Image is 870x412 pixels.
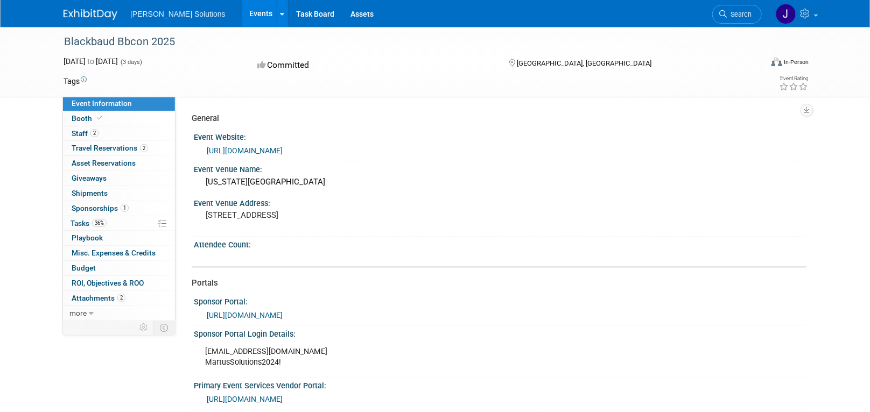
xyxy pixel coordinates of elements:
a: Staff2 [63,126,175,141]
span: Misc. Expenses & Credits [72,248,156,257]
a: Event Information [63,96,175,111]
div: Sponsor Portal: [194,294,806,307]
a: Budget [63,261,175,275]
a: Sponsorships1 [63,201,175,216]
span: [PERSON_NAME] Solutions [130,10,226,18]
span: ROI, Objectives & ROO [72,279,144,287]
span: Search [727,10,752,18]
div: General [192,113,798,124]
span: Budget [72,264,96,272]
a: Giveaways [63,171,175,186]
span: Staff [72,129,99,138]
span: Booth [72,114,104,123]
span: Giveaways [72,174,107,182]
a: Tasks36% [63,216,175,231]
td: Tags [64,76,87,87]
span: (3 days) [120,59,142,66]
a: ROI, Objectives & ROO [63,276,175,290]
i: Booth reservation complete [97,115,102,121]
span: 2 [117,294,125,302]
span: Event Information [72,99,132,108]
a: [URL][DOMAIN_NAME] [207,146,283,155]
div: Event Rating [780,76,809,81]
span: Shipments [72,189,108,197]
img: Jadie Gamble [776,4,796,24]
div: [EMAIL_ADDRESS][DOMAIN_NAME] MartusSolutions2024! [198,341,687,373]
span: Tasks [71,219,107,228]
span: to [86,57,96,66]
div: Sponsor Portal Login Details: [194,326,806,339]
a: Playbook [63,231,175,245]
a: Travel Reservations2 [63,141,175,155]
span: 1 [121,204,129,212]
a: Booth [63,111,175,126]
div: Primary Event Services Vendor Portal: [194,378,806,391]
span: Asset Reservations [72,159,136,167]
a: Search [712,5,762,24]
a: [URL][DOMAIN_NAME] [207,395,283,403]
img: Format-Inperson.png [771,58,782,66]
a: more [63,306,175,321]
a: Attachments2 [63,291,175,306]
div: Event Venue Address: [194,195,806,209]
a: [URL][DOMAIN_NAME] [207,311,283,319]
span: Playbook [72,233,103,242]
td: Personalize Event Tab Strip [135,321,153,335]
div: Event Website: [194,129,806,143]
span: Sponsorships [72,204,129,212]
span: 2 [90,129,99,137]
span: Attachments [72,294,125,302]
span: [DATE] [DATE] [64,57,118,66]
div: In-Person [784,58,809,66]
span: [GEOGRAPHIC_DATA], [GEOGRAPHIC_DATA] [517,59,651,67]
span: more [69,309,87,317]
td: Toggle Event Tabs [153,321,176,335]
a: Shipments [63,186,175,201]
div: Committed [254,56,492,75]
div: Attendee Count: [194,237,806,250]
pre: [STREET_ADDRESS] [206,210,437,220]
img: ExhibitDay [64,9,117,20]
div: Portals [192,278,798,289]
a: Asset Reservations [63,156,175,171]
div: [US_STATE][GEOGRAPHIC_DATA] [202,174,798,190]
div: Event Format [698,56,809,72]
span: 2 [140,144,148,152]
span: Travel Reservations [72,144,148,152]
div: Blackbaud Bbcon 2025 [60,32,746,52]
span: 36% [92,219,107,227]
a: Misc. Expenses & Credits [63,246,175,260]
div: Event Venue Name: [194,161,806,175]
